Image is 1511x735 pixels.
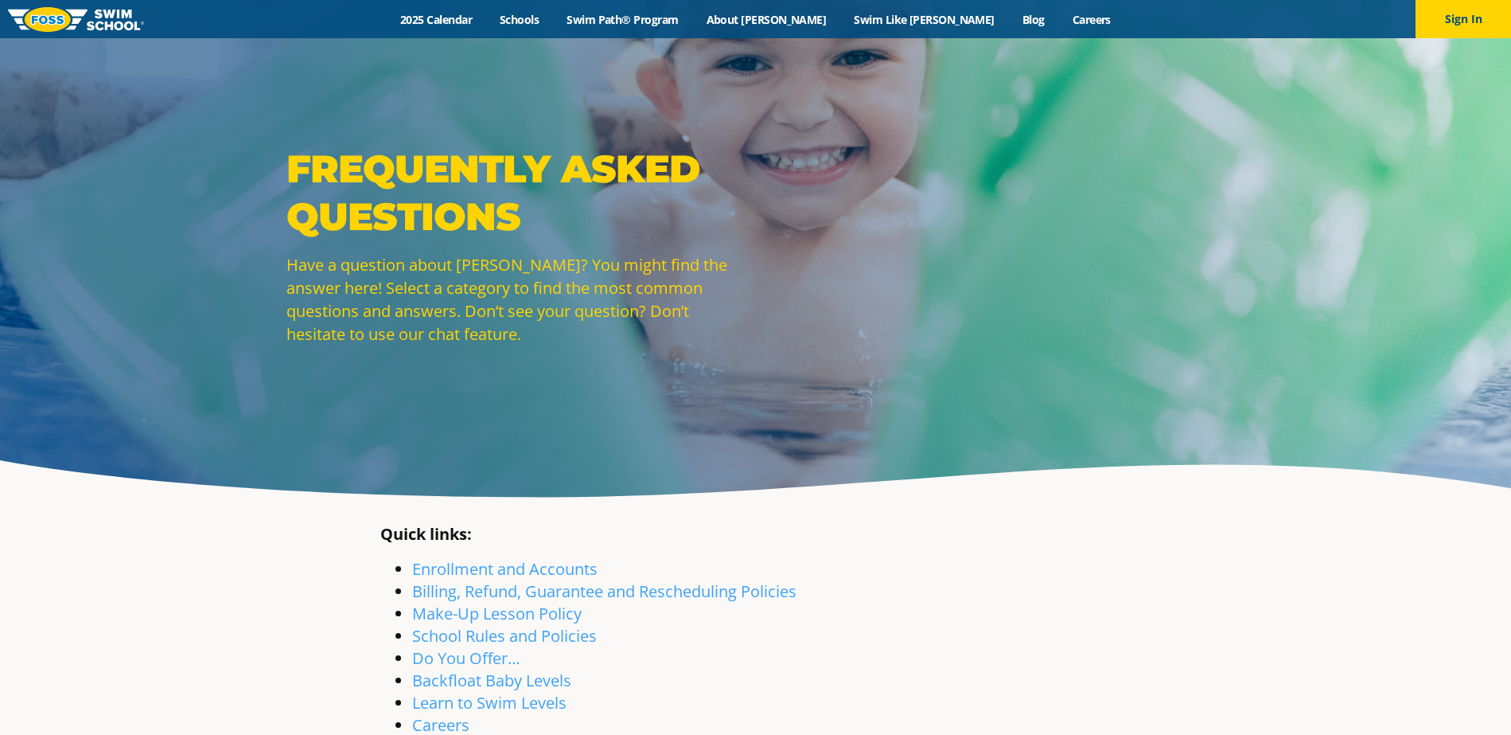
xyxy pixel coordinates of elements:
a: Learn to Swim Levels [412,692,567,713]
a: Backfloat Baby Levels [412,670,571,691]
a: Blog [1008,12,1058,27]
img: FOSS Swim School Logo [8,7,144,32]
a: Swim Like [PERSON_NAME] [840,12,1009,27]
a: Schools [486,12,553,27]
a: Careers [1058,12,1124,27]
strong: Quick links: [380,523,472,545]
a: School Rules and Policies [412,625,597,647]
a: Make-Up Lesson Policy [412,603,582,624]
p: Frequently Asked Questions [286,145,748,240]
a: Enrollment and Accounts [412,558,598,580]
p: Have a question about [PERSON_NAME]? You might find the answer here! Select a category to find th... [286,253,748,346]
a: Swim Path® Program [553,12,692,27]
a: Billing, Refund, Guarantee and Rescheduling Policies [412,581,796,602]
a: Do You Offer… [412,647,520,669]
a: 2025 Calendar [387,12,486,27]
a: About [PERSON_NAME] [692,12,840,27]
